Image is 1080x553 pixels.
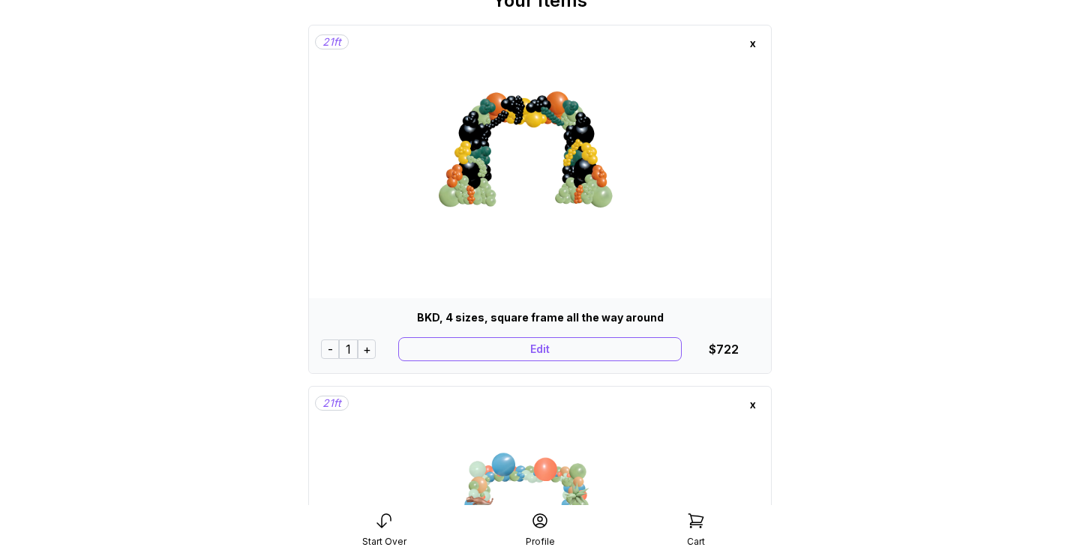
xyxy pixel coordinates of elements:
[687,536,705,548] div: Cart
[741,393,765,417] div: x
[741,31,765,55] div: x
[321,310,759,325] div: BKD, 4 sizes, square frame all the way around
[339,339,358,359] div: 1
[398,337,682,361] div: Edit
[315,396,349,411] div: 21 ft
[709,340,739,358] div: $722
[526,536,555,548] div: Profile
[321,339,339,359] div: -
[362,536,406,548] div: Start Over
[358,339,376,359] div: +
[315,34,349,49] div: 21 ft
